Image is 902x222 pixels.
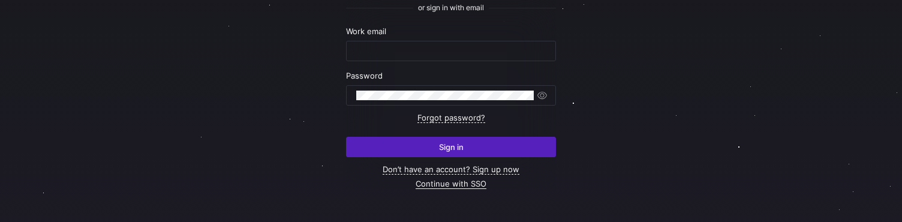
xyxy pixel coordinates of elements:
[346,71,383,80] span: Password
[439,142,464,152] span: Sign in
[346,26,386,36] span: Work email
[416,179,486,189] a: Continue with SSO
[417,113,485,123] a: Forgot password?
[383,164,519,175] a: Don’t have an account? Sign up now
[418,4,484,12] span: or sign in with email
[346,137,556,157] button: Sign in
